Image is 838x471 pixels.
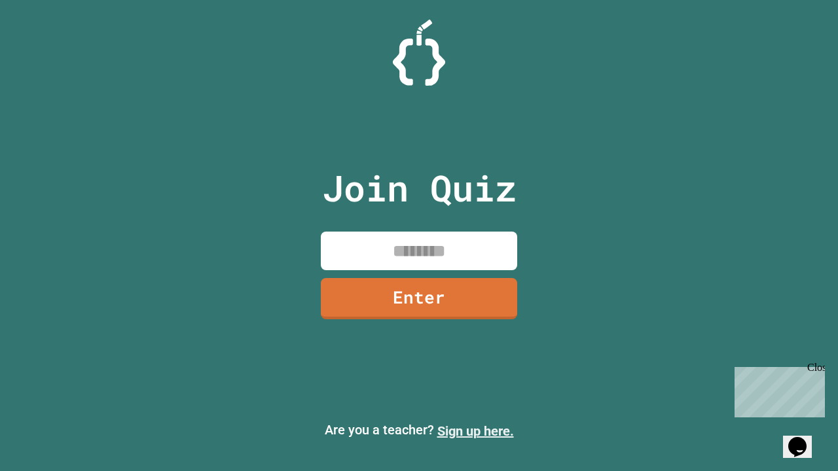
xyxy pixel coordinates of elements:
p: Join Quiz [322,161,517,215]
div: Chat with us now!Close [5,5,90,83]
a: Enter [321,278,517,319]
iframe: chat widget [783,419,825,458]
a: Sign up here. [437,423,514,439]
p: Are you a teacher? [10,420,828,441]
img: Logo.svg [393,20,445,86]
iframe: chat widget [729,362,825,417]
